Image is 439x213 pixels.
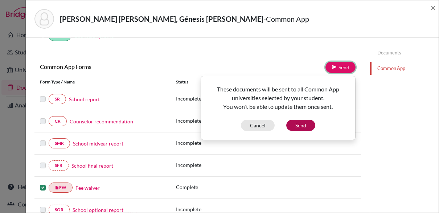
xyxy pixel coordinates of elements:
a: Fee waiver [75,184,100,192]
p: Incomplete [176,161,251,169]
a: SMR [49,138,70,148]
div: Form Type / Name [34,79,171,85]
button: Send [286,120,315,131]
a: School report [69,95,100,103]
a: Counselor recommendation [70,118,133,125]
div: Send [201,76,356,140]
a: Send [325,62,356,73]
p: Incomplete [176,205,251,213]
a: SFR [49,160,69,171]
p: These documents will be sent to all Common App universities selected by your student. You won't b... [207,85,349,111]
p: Incomplete [176,139,251,147]
a: insert_drive_fileFW [49,183,73,193]
p: Incomplete [176,117,251,124]
a: SR [49,94,66,104]
strong: [PERSON_NAME] [PERSON_NAME], Génesis [PERSON_NAME] [60,15,263,23]
button: Close [431,3,436,12]
a: Common App [370,62,439,75]
a: Documents [370,46,439,59]
div: Status [176,79,251,85]
i: insert_drive_file [55,185,59,190]
span: - Common App [263,15,309,23]
a: School final report [71,162,113,169]
a: School midyear report [73,140,123,147]
p: Complete [176,183,251,191]
button: Cancel [241,120,275,131]
span: × [431,2,436,13]
p: Incomplete [176,95,251,102]
h6: Common App Forms [34,63,198,70]
a: CR [49,116,67,126]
